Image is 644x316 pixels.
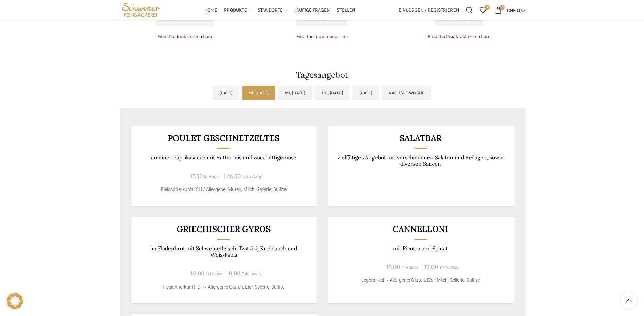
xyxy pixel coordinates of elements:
[139,283,308,291] p: Fleischherkunft: CH / Allergene: Gluten, Eier, Sellerie, Sulfite
[428,34,490,39] a: Find the breakfast menu here
[336,245,505,252] p: mit Ricotta und Spinat
[500,5,505,10] span: 0
[242,174,262,179] span: Take-Away
[139,154,308,161] p: an einer Paprikasauce mit Butterreis und Zucchettigemüse
[190,172,203,180] span: 17.50
[139,225,308,233] h3: Griechischer Gyros
[336,277,505,284] p: vegetarisch / Allergene: Gluten, Eier, Milch, Sellerie, Sulfite
[165,3,395,17] div: Main navigation
[213,86,239,100] a: [DATE]
[229,270,240,277] span: 9.00
[484,5,490,10] span: 0
[242,86,275,100] a: Di, [DATE]
[139,245,308,258] p: im Fladenbrot mit Schweinefleisch, Tzatziki, Knoblauch und Weisskabis
[382,86,431,100] a: Nächste Woche
[492,3,528,17] a: 0 CHF0.00
[293,3,330,17] a: Häufige Fragen
[258,3,287,17] a: Standorte
[242,272,262,276] span: Take-Away
[620,292,637,309] a: Scroll to top button
[224,3,251,17] a: Produkte
[206,272,222,276] span: In-House
[336,154,505,167] p: vielfältiges Angebot mit verschiedenen Salaten und Beilagen, sowie diversen Saucen
[401,265,418,270] span: In-House
[439,265,459,270] span: Take-Away
[507,7,525,13] bdi: 0.00
[139,186,308,193] p: Fleischherkunft: CH / Allergene: Gluten, Milch, Sellerie, Sulfite
[120,71,525,79] h2: Tagesangebot
[296,34,348,39] a: Find the food menu here
[157,34,212,39] a: Find the drinks menu here
[315,86,350,100] a: Do, [DATE]
[337,7,355,14] span: Stellen
[227,172,241,180] span: 16.50
[395,3,463,17] a: Einloggen / Registrieren
[293,7,330,14] span: Häufige Fragen
[476,3,490,17] a: 0
[424,263,438,271] span: 12.00
[258,7,283,14] span: Standorte
[476,3,490,17] div: Meine Wunschliste
[224,7,247,14] span: Produkte
[399,8,459,13] span: Einloggen / Registrieren
[336,225,505,233] h3: Cannelloni
[204,174,221,179] span: In-House
[204,7,217,14] span: Home
[337,3,355,17] a: Stellen
[336,134,505,142] h3: Salatbar
[120,7,162,13] a: Site logo
[139,134,308,142] h3: Poulet Geschnetzeltes
[352,86,379,100] a: [DATE]
[204,3,217,17] a: Home
[386,263,400,271] span: 13.00
[190,270,204,277] span: 10.00
[507,7,515,13] span: CHF
[278,86,312,100] a: Mi, [DATE]
[463,3,476,17] a: Suchen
